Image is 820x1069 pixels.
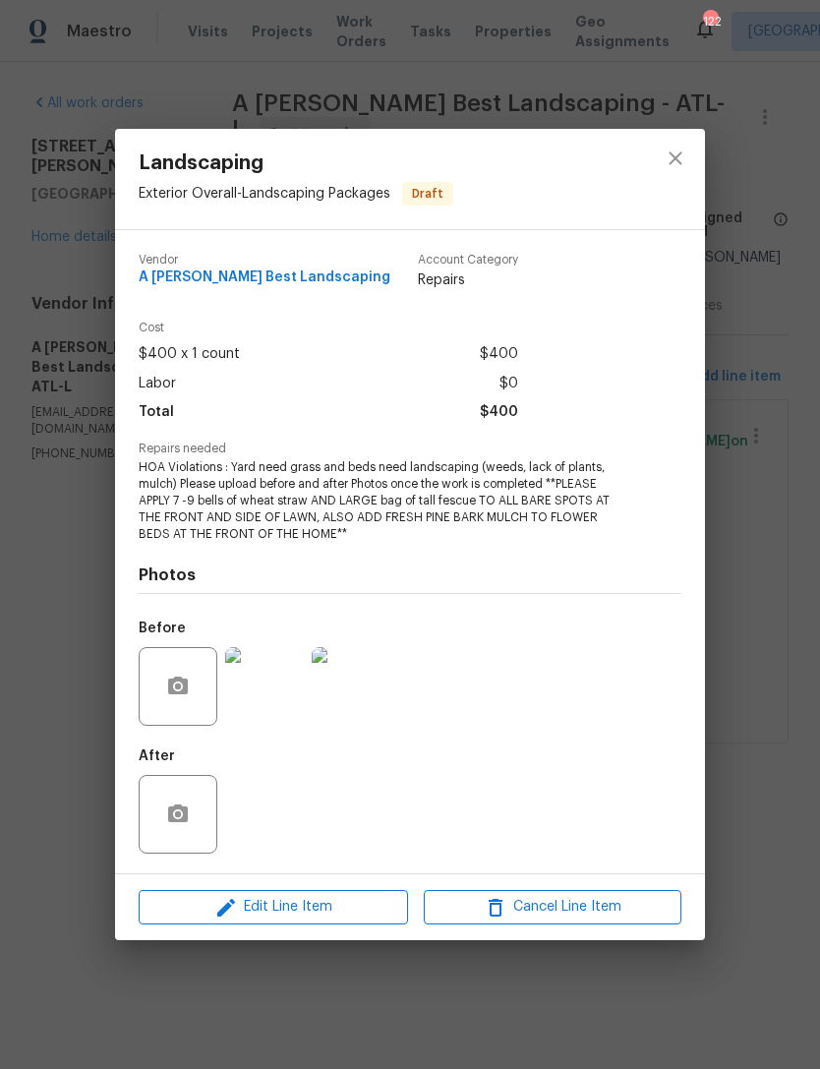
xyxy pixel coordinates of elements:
h4: Photos [139,565,681,585]
h5: Before [139,622,186,635]
span: Account Category [418,254,518,267]
span: HOA Violations : Yard need grass and beds need landscaping (weeds, lack of plants, mulch) Please ... [139,459,627,542]
span: Edit Line Item [145,895,402,920]
span: Landscaping [139,152,453,174]
button: close [652,135,699,182]
span: Labor [139,370,176,398]
span: Draft [404,184,451,204]
span: Repairs [418,270,518,290]
span: Vendor [139,254,390,267]
span: Total [139,398,174,427]
span: Cancel Line Item [430,895,675,920]
h5: After [139,749,175,763]
button: Cancel Line Item [424,890,681,924]
span: $400 [480,340,518,369]
span: $400 x 1 count [139,340,240,369]
span: Repairs needed [139,443,681,455]
span: Exterior Overall - Landscaping Packages [139,187,390,201]
span: $0 [499,370,518,398]
span: $400 [480,398,518,427]
span: Cost [139,322,518,334]
span: A [PERSON_NAME] Best Landscaping [139,270,390,285]
button: Edit Line Item [139,890,408,924]
div: 122 [703,12,717,31]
